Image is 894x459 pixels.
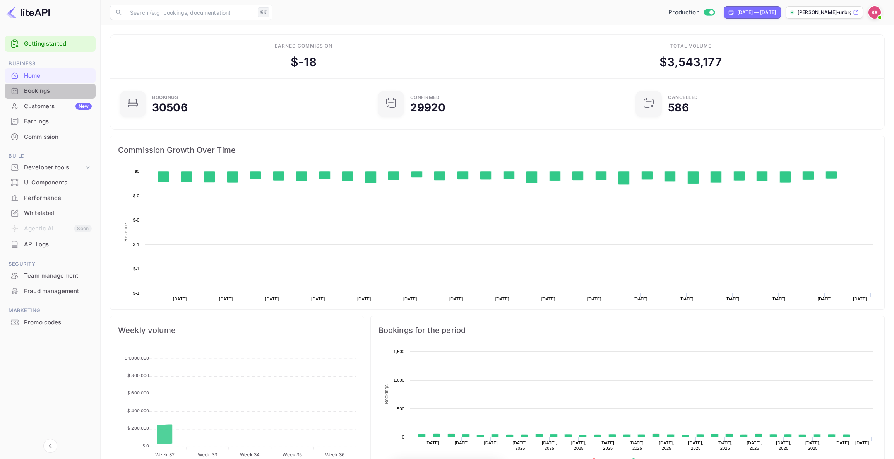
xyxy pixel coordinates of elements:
[410,95,440,100] div: Confirmed
[659,53,722,71] div: $ 3,543,177
[5,60,96,68] span: Business
[630,440,645,450] text: [DATE], 2025
[5,130,96,145] div: Commission
[587,297,601,301] text: [DATE]
[818,297,832,301] text: [DATE]
[125,355,149,361] tspan: $ 1,000,000
[668,8,700,17] span: Production
[726,297,740,301] text: [DATE]
[5,284,96,299] div: Fraud management
[5,130,96,144] a: Commission
[5,84,96,98] a: Bookings
[24,102,92,111] div: Customers
[24,178,92,187] div: UI Components
[142,443,149,449] tspan: $ 0
[133,218,139,222] text: $-0
[24,87,92,96] div: Bookings
[275,43,332,49] div: Earned commission
[512,440,527,450] text: [DATE], 2025
[5,206,96,221] div: Whitelabel
[668,95,698,100] div: CANCELLED
[133,242,139,247] text: $-1
[805,440,820,450] text: [DATE], 2025
[24,133,92,142] div: Commission
[718,440,733,450] text: [DATE], 2025
[384,384,389,404] text: Bookings
[24,117,92,126] div: Earnings
[393,378,404,382] text: 1,000
[24,287,92,296] div: Fraud management
[541,297,555,301] text: [DATE]
[133,291,139,295] text: $-1
[24,39,92,48] a: Getting started
[5,191,96,206] div: Performance
[5,237,96,251] a: API Logs
[258,7,269,17] div: ⌘K
[311,297,325,301] text: [DATE]
[198,452,217,457] tspan: Week 33
[5,284,96,298] a: Fraud management
[325,452,344,457] tspan: Week 36
[5,268,96,283] a: Team management
[5,68,96,83] a: Home
[5,306,96,315] span: Marketing
[724,6,781,19] div: Click to change the date range period
[5,175,96,189] a: UI Components
[670,43,711,49] div: Total volume
[291,53,317,71] div: $ -18
[133,266,139,271] text: $-1
[24,163,84,172] div: Developer tools
[747,440,762,450] text: [DATE], 2025
[634,297,647,301] text: [DATE]
[835,440,849,445] text: [DATE]
[155,452,175,457] tspan: Week 32
[776,440,791,450] text: [DATE], 2025
[5,315,96,329] a: Promo codes
[5,206,96,220] a: Whitelabel
[5,84,96,99] div: Bookings
[5,268,96,283] div: Team management
[265,297,279,301] text: [DATE]
[798,9,851,16] p: [PERSON_NAME]-unbrg.[PERSON_NAME]...
[127,408,149,413] tspan: $ 400,000
[152,95,178,100] div: Bookings
[772,297,786,301] text: [DATE]
[484,440,498,445] text: [DATE]
[5,152,96,160] span: Build
[6,6,50,19] img: LiteAPI logo
[397,406,404,411] text: 500
[127,425,149,431] tspan: $ 200,000
[127,373,149,378] tspan: $ 800,000
[24,72,92,80] div: Home
[410,102,446,113] div: 29920
[378,324,877,336] span: Bookings for the period
[24,318,92,327] div: Promo codes
[5,36,96,52] div: Getting started
[491,309,511,314] text: Revenue
[668,102,688,113] div: 586
[5,114,96,128] a: Earnings
[600,440,615,450] text: [DATE], 2025
[5,114,96,129] div: Earnings
[219,297,233,301] text: [DATE]
[357,297,371,301] text: [DATE]
[5,68,96,84] div: Home
[24,194,92,203] div: Performance
[5,161,96,174] div: Developer tools
[24,271,92,280] div: Team management
[43,439,57,453] button: Collapse navigation
[737,9,776,16] div: [DATE] — [DATE]
[134,169,139,174] text: $0
[402,435,404,439] text: 0
[24,240,92,249] div: API Logs
[495,297,509,301] text: [DATE]
[127,390,149,396] tspan: $ 600,000
[118,144,877,156] span: Commission Growth Over Time
[75,103,92,110] div: New
[393,349,404,354] text: 1,500
[173,297,187,301] text: [DATE]
[571,440,586,450] text: [DATE], 2025
[152,102,188,113] div: 30506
